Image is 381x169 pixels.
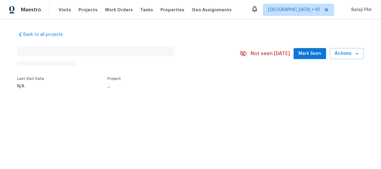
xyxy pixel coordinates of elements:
[251,51,290,57] span: Not seen [DATE]
[105,7,133,13] span: Work Orders
[298,50,321,58] span: Mark Seen
[17,32,76,38] a: Back to all projects
[17,84,44,88] div: N/A
[107,84,225,88] div: ...
[160,7,184,13] span: Properties
[21,7,41,13] span: Maestro
[79,7,98,13] span: Projects
[330,48,364,59] button: Actions
[294,48,326,59] button: Mark Seen
[140,8,153,12] span: Tasks
[107,77,121,81] span: Project
[349,7,372,13] span: Balaji Pkk
[268,7,320,13] span: [GEOGRAPHIC_DATA] + 61
[17,77,44,81] span: Last Visit Date
[59,7,71,13] span: Visits
[335,50,359,58] span: Actions
[192,7,232,13] span: Geo Assignments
